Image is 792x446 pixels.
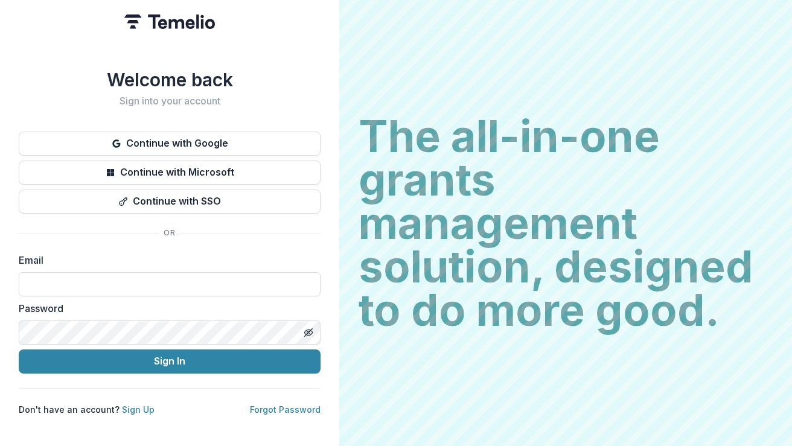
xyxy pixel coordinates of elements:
[19,190,321,214] button: Continue with SSO
[250,404,321,415] a: Forgot Password
[19,403,155,416] p: Don't have an account?
[19,349,321,374] button: Sign In
[19,161,321,185] button: Continue with Microsoft
[19,301,313,316] label: Password
[122,404,155,415] a: Sign Up
[19,253,313,267] label: Email
[124,14,215,29] img: Temelio
[19,69,321,91] h1: Welcome back
[19,95,321,107] h2: Sign into your account
[19,132,321,156] button: Continue with Google
[299,323,318,342] button: Toggle password visibility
